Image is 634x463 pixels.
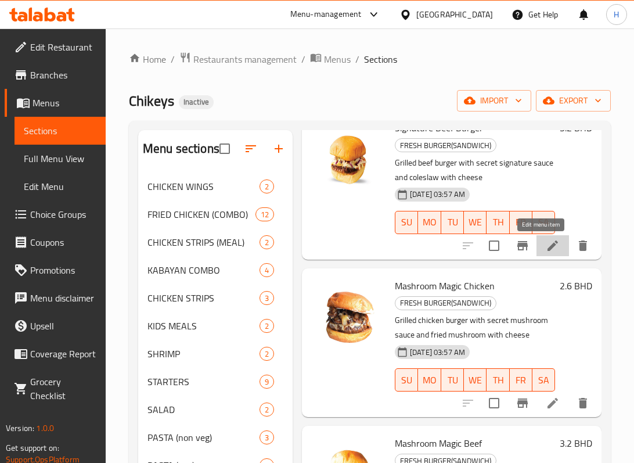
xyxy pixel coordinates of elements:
span: Mashroom Magic Chicken [395,277,495,295]
button: MO [418,368,441,392]
div: KABAYAN COMBO4 [138,256,293,284]
div: items [260,263,274,277]
h6: 3.2 BHD [560,435,592,451]
span: Menus [33,96,96,110]
div: items [260,319,274,333]
div: STARTERS9 [138,368,293,396]
span: Version: [6,421,34,436]
span: MO [423,372,437,389]
button: delete [569,232,597,260]
span: SA [537,214,550,231]
div: PASTA (non veg)3 [138,423,293,451]
span: WE [469,372,482,389]
a: Menu disclaimer [5,284,106,312]
span: Sections [364,52,397,66]
button: TU [441,368,464,392]
span: import [466,94,522,108]
div: items [260,235,274,249]
div: CHICKEN WINGS [147,180,260,193]
span: SA [537,372,550,389]
span: TH [491,214,505,231]
span: FR [514,372,528,389]
span: Coupons [30,235,96,249]
img: Mashroom Magic Chicken [311,278,386,352]
span: SALAD [147,403,260,417]
a: Home [129,52,166,66]
div: KIDS MEALS2 [138,312,293,340]
div: KABAYAN COMBO [147,263,260,277]
span: Select to update [482,234,506,258]
span: 1.0.0 [36,421,54,436]
span: H [614,8,619,21]
span: Branches [30,68,96,82]
span: MO [423,214,437,231]
div: FRIED CHICKEN (COMBO)12 [138,200,293,228]
a: Branches [5,61,106,89]
a: Promotions [5,256,106,284]
span: 12 [256,209,273,220]
span: Grocery Checklist [30,375,96,403]
button: WE [464,368,487,392]
span: 2 [260,237,273,248]
button: WE [464,211,487,234]
span: Chikeys [129,88,174,114]
span: Choice Groups [30,207,96,221]
span: Menu disclaimer [30,291,96,305]
span: Edit Restaurant [30,40,96,54]
div: SHRIMP2 [138,340,293,368]
span: 9 [260,376,273,387]
button: Branch-specific-item [509,389,536,417]
li: / [171,52,175,66]
button: export [536,90,611,112]
a: Menus [5,89,106,117]
span: [DATE] 03:57 AM [405,189,470,200]
span: FRIED CHICKEN (COMBO) [147,207,255,221]
button: TU [441,211,464,234]
p: Grilled chicken burger with secret mushroom sauce and fried mushroom with cheese [395,313,555,342]
button: Add section [265,135,293,163]
span: FRESH BURGER(SANDWICH) [395,296,496,310]
a: Coupons [5,228,106,256]
span: Upsell [30,319,96,333]
span: FR [514,214,528,231]
button: TH [487,368,509,392]
span: TU [446,372,459,389]
div: items [260,180,274,193]
span: Sort sections [237,135,265,163]
span: PASTA (non veg) [147,430,260,444]
span: Get support on: [6,440,59,455]
button: delete [569,389,597,417]
span: CHICKEN STRIPS [147,291,260,305]
h2: Menu sections [143,140,219,157]
div: items [260,291,274,305]
span: 4 [260,265,273,276]
span: 3 [260,293,273,304]
img: Signature Beef Burger [311,120,386,194]
div: FRESH BURGER(SANDWICH) [395,296,496,310]
span: 3 [260,432,273,443]
a: Edit Restaurant [5,33,106,61]
li: / [355,52,359,66]
h6: 3.2 BHD [560,120,592,136]
div: items [260,430,274,444]
a: Grocery Checklist [5,368,106,410]
span: CHICKEN STRIPS (MEAL) [147,235,260,249]
span: KIDS MEALS [147,319,260,333]
span: Sections [24,124,96,138]
span: export [545,94,601,108]
button: SU [395,368,418,392]
a: Choice Groups [5,200,106,228]
div: SHRIMP [147,347,260,361]
a: Coverage Report [5,340,106,368]
button: FR [510,211,532,234]
button: FR [510,368,532,392]
div: CHICKEN STRIPS3 [138,284,293,312]
li: / [301,52,305,66]
div: Inactive [179,95,214,109]
span: 2 [260,321,273,332]
span: WE [469,214,482,231]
